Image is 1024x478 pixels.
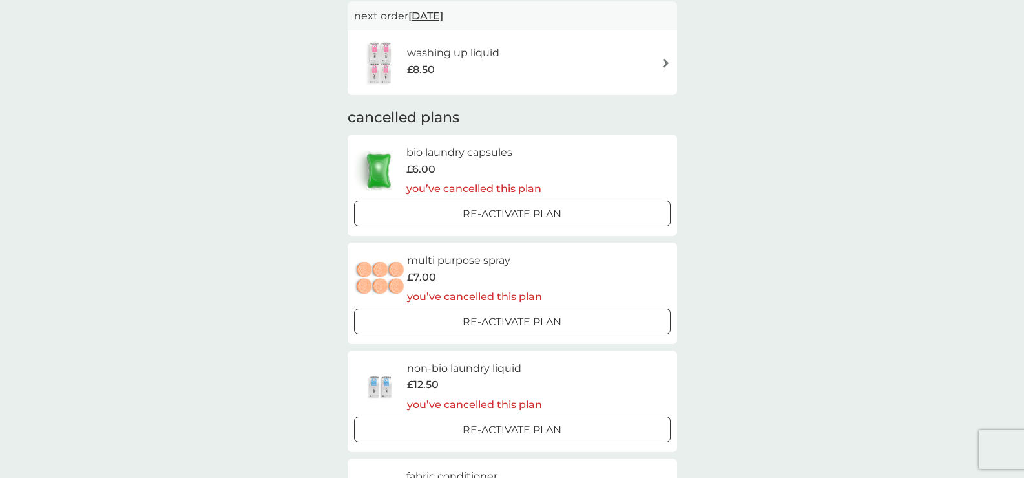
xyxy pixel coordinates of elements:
h2: cancelled plans [348,108,677,128]
span: £12.50 [407,376,439,393]
img: multi purpose spray [354,256,407,301]
span: £6.00 [406,161,435,178]
img: bio laundry capsules [354,148,403,193]
p: Re-activate Plan [463,206,561,223]
img: washing up liquid [354,40,407,85]
p: you’ve cancelled this plan [406,180,541,197]
p: you’ve cancelled this plan [407,288,542,305]
span: £7.00 [407,269,436,286]
img: non-bio laundry liquid [354,364,407,409]
h6: non-bio laundry liquid [407,360,542,377]
p: Re-activate Plan [463,422,561,439]
button: Re-activate Plan [354,417,671,442]
h6: multi purpose spray [407,252,542,269]
p: Re-activate Plan [463,314,561,331]
p: next order [354,8,671,25]
span: £8.50 [407,61,435,78]
span: [DATE] [408,3,443,28]
p: you’ve cancelled this plan [407,397,542,413]
h6: bio laundry capsules [406,144,541,161]
h6: washing up liquid [407,45,499,61]
button: Re-activate Plan [354,201,671,226]
button: Re-activate Plan [354,309,671,334]
img: arrow right [661,58,671,68]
